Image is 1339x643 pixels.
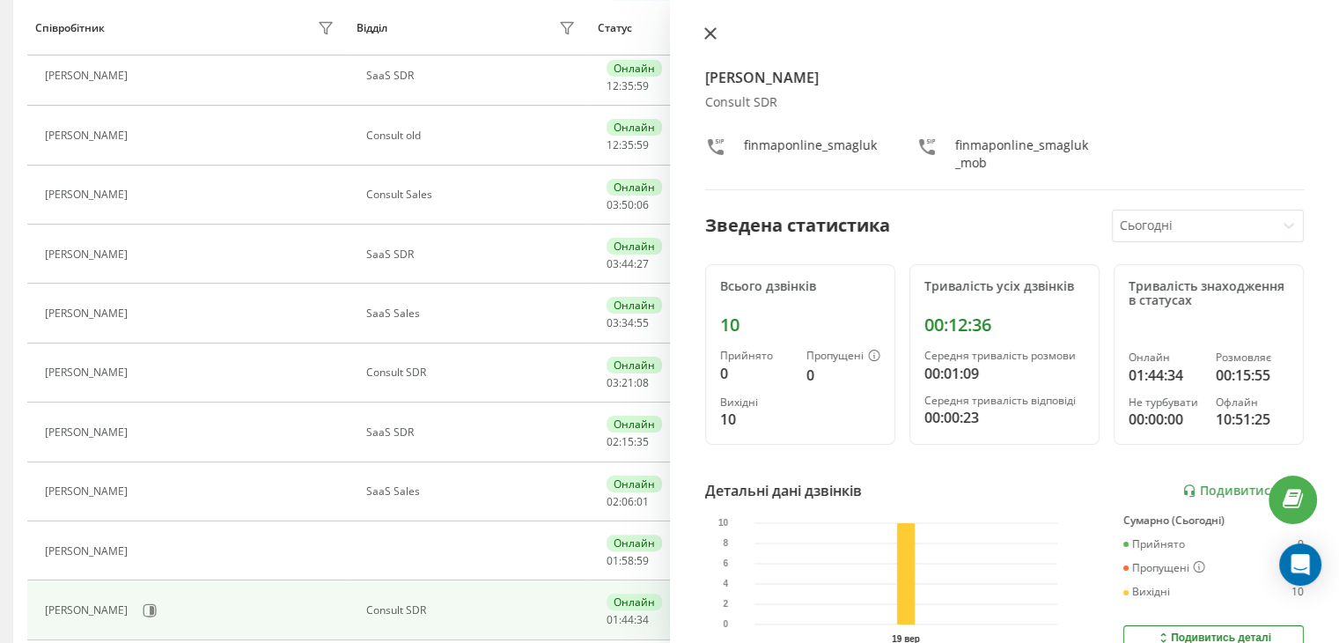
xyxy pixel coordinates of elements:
[1291,586,1304,598] div: 10
[607,357,662,373] div: Онлайн
[705,67,1305,88] h4: [PERSON_NAME]
[705,480,862,501] div: Детальні дані дзвінків
[718,518,729,528] text: 10
[1279,543,1321,586] div: Open Intercom Messenger
[622,137,634,152] span: 35
[607,416,662,432] div: Онлайн
[723,558,728,568] text: 6
[607,197,619,212] span: 03
[607,315,619,330] span: 03
[607,555,649,567] div: : :
[622,375,634,390] span: 21
[720,279,880,294] div: Всього дзвінків
[607,594,662,610] div: Онлайн
[1129,365,1202,386] div: 01:44:34
[720,409,792,430] div: 10
[924,279,1085,294] div: Тривалість усіх дзвінків
[607,317,649,329] div: : :
[45,70,132,82] div: [PERSON_NAME]
[1298,538,1304,551] div: 0
[357,22,387,34] div: Відділ
[622,434,634,449] span: 15
[45,426,132,439] div: [PERSON_NAME]
[636,315,649,330] span: 55
[1216,365,1289,386] div: 00:15:55
[607,553,619,568] span: 01
[607,80,649,92] div: : :
[924,407,1085,428] div: 00:00:23
[720,363,792,384] div: 0
[720,314,880,336] div: 10
[1129,409,1202,430] div: 00:00:00
[607,179,662,196] div: Онлайн
[1123,514,1304,527] div: Сумарно (Сьогодні)
[720,396,792,409] div: Вихідні
[366,426,580,439] div: SaaS SDR
[607,258,649,270] div: : :
[366,70,580,82] div: SaaS SDR
[607,614,649,626] div: : :
[607,612,619,627] span: 01
[607,139,649,152] div: : :
[607,137,619,152] span: 12
[1123,561,1205,575] div: Пропущені
[45,307,132,320] div: [PERSON_NAME]
[636,434,649,449] span: 35
[607,494,619,509] span: 02
[1129,351,1202,364] div: Онлайн
[366,307,580,320] div: SaaS Sales
[607,434,619,449] span: 02
[607,377,649,389] div: : :
[723,599,728,609] text: 2
[366,604,580,617] div: Consult SDR
[607,199,649,211] div: : :
[366,129,580,142] div: Consult old
[45,545,132,558] div: [PERSON_NAME]
[366,188,580,201] div: Consult Sales
[607,375,619,390] span: 03
[723,579,728,588] text: 4
[607,436,649,448] div: : :
[607,238,662,255] div: Онлайн
[45,188,132,201] div: [PERSON_NAME]
[366,366,580,379] div: Consult SDR
[1129,279,1289,309] div: Тривалість знаходження в статусах
[607,496,649,508] div: : :
[924,363,1085,384] div: 00:01:09
[45,485,132,498] div: [PERSON_NAME]
[636,256,649,271] span: 27
[607,535,662,551] div: Онлайн
[705,212,890,239] div: Зведена статистика
[806,350,880,364] div: Пропущені
[607,256,619,271] span: 03
[45,366,132,379] div: [PERSON_NAME]
[924,314,1085,336] div: 00:12:36
[1129,396,1202,409] div: Не турбувати
[607,476,662,492] div: Онлайн
[45,248,132,261] div: [PERSON_NAME]
[598,22,632,34] div: Статус
[806,365,880,386] div: 0
[720,350,792,362] div: Прийнято
[366,248,580,261] div: SaaS SDR
[636,494,649,509] span: 01
[607,60,662,77] div: Онлайн
[1123,538,1185,551] div: Прийнято
[1123,586,1170,598] div: Вихідні
[366,485,580,498] div: SaaS Sales
[622,315,634,330] span: 34
[1182,484,1304,499] a: Подивитись звіт
[35,22,105,34] div: Співробітник
[607,119,662,136] div: Онлайн
[622,494,634,509] span: 06
[622,256,634,271] span: 44
[636,612,649,627] span: 34
[636,553,649,568] span: 59
[924,395,1085,407] div: Середня тривалість відповіді
[924,350,1085,362] div: Середня тривалість розмови
[45,604,132,617] div: [PERSON_NAME]
[636,375,649,390] span: 08
[622,78,634,93] span: 35
[607,78,619,93] span: 12
[723,619,728,629] text: 0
